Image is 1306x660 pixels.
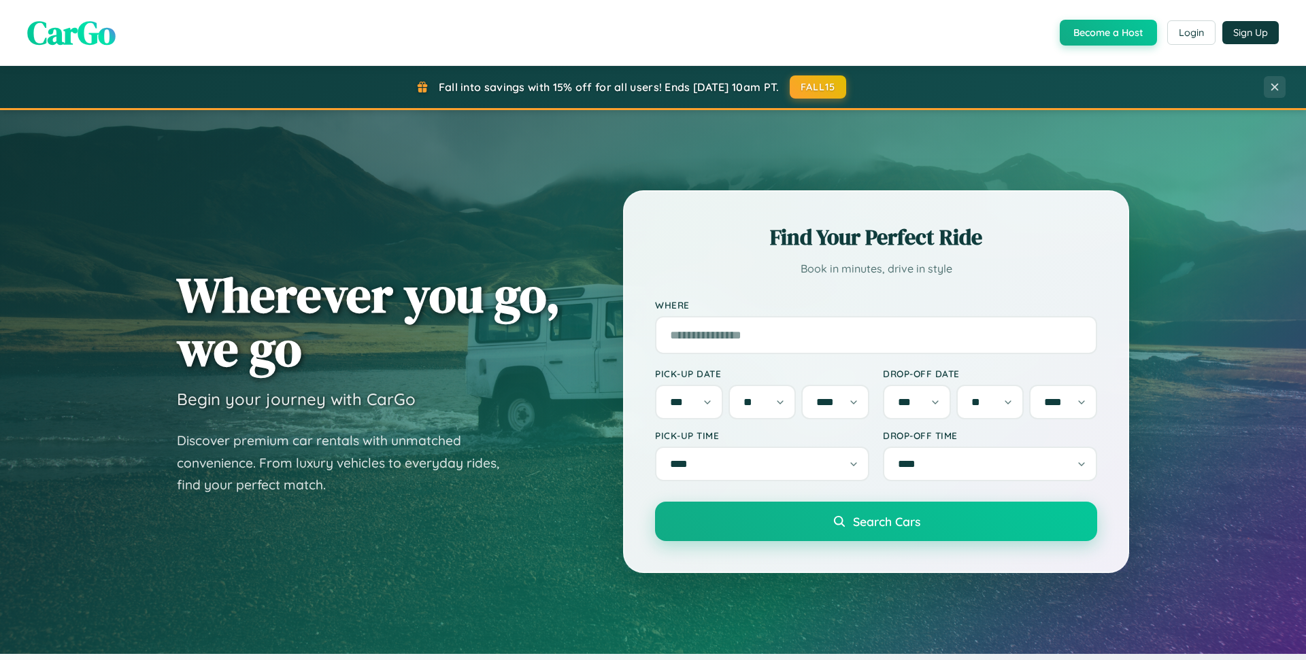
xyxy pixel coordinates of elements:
[655,222,1097,252] h2: Find Your Perfect Ride
[1222,21,1279,44] button: Sign Up
[790,75,847,99] button: FALL15
[439,80,780,94] span: Fall into savings with 15% off for all users! Ends [DATE] 10am PT.
[655,430,869,441] label: Pick-up Time
[883,368,1097,379] label: Drop-off Date
[27,10,116,55] span: CarGo
[655,299,1097,311] label: Where
[1060,20,1157,46] button: Become a Host
[1167,20,1216,45] button: Login
[853,514,920,529] span: Search Cars
[177,430,517,496] p: Discover premium car rentals with unmatched convenience. From luxury vehicles to everyday rides, ...
[883,430,1097,441] label: Drop-off Time
[177,268,560,375] h1: Wherever you go, we go
[177,389,416,409] h3: Begin your journey with CarGo
[655,502,1097,541] button: Search Cars
[655,259,1097,279] p: Book in minutes, drive in style
[655,368,869,379] label: Pick-up Date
